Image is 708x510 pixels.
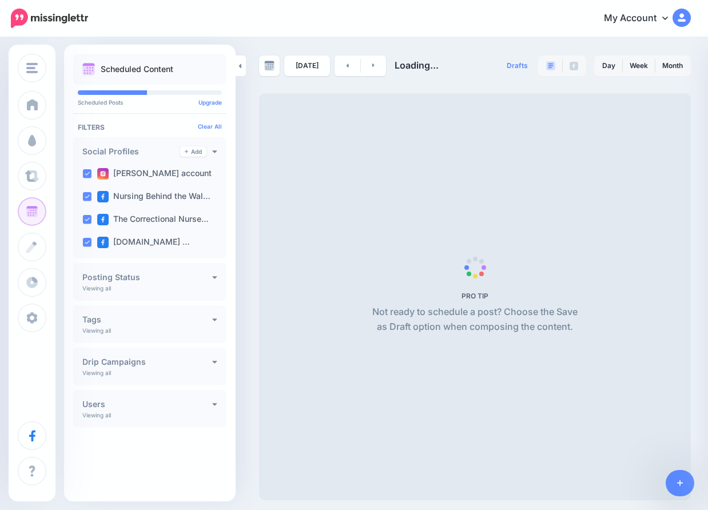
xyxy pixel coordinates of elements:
[82,327,111,334] p: Viewing all
[82,358,212,366] h4: Drip Campaigns
[546,61,555,70] img: paragraph-boxed.png
[97,168,212,180] label: [PERSON_NAME] account
[78,123,222,132] h4: Filters
[97,191,109,202] img: facebook-square.png
[97,237,109,248] img: facebook-square.png
[82,63,95,75] img: calendar.png
[284,55,330,76] a: [DATE]
[97,214,109,225] img: facebook-square.png
[264,61,275,71] img: calendar-grey-darker.png
[368,305,582,334] p: Not ready to schedule a post? Choose the Save as Draft option when composing the content.
[82,148,180,156] h4: Social Profiles
[11,9,88,28] img: Missinglettr
[655,57,690,75] a: Month
[82,400,212,408] h4: Users
[570,62,578,70] img: facebook-grey-square.png
[395,59,439,71] span: Loading...
[82,316,212,324] h4: Tags
[595,57,622,75] a: Day
[26,63,38,73] img: menu.png
[82,285,111,292] p: Viewing all
[82,369,111,376] p: Viewing all
[97,214,209,225] label: The Correctional Nurse…
[368,292,582,300] h5: PRO TIP
[198,123,222,130] a: Clear All
[500,55,535,76] a: Drafts
[82,412,111,419] p: Viewing all
[97,237,190,248] label: [DOMAIN_NAME] …
[78,99,222,105] p: Scheduled Posts
[97,168,109,180] img: instagram-square.png
[82,273,212,281] h4: Posting Status
[592,5,691,33] a: My Account
[198,99,222,106] a: Upgrade
[180,146,206,157] a: Add
[507,62,528,69] span: Drafts
[101,65,173,73] p: Scheduled Content
[623,57,655,75] a: Week
[97,191,210,202] label: Nursing Behind the Wal…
